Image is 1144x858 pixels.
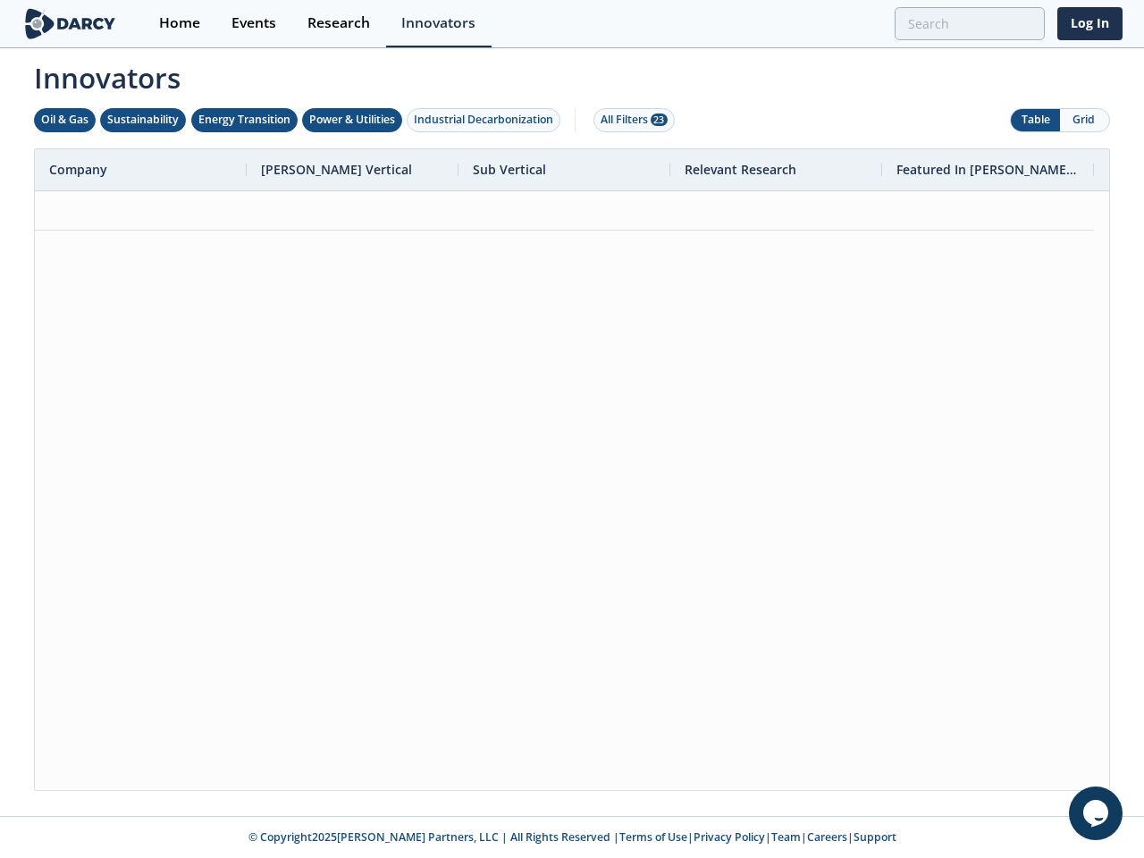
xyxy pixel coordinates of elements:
p: © Copyright 2025 [PERSON_NAME] Partners, LLC | All Rights Reserved | | | | | [25,829,1119,845]
div: Energy Transition [198,112,290,128]
img: logo-wide.svg [21,8,119,39]
a: Support [854,829,896,845]
a: Privacy Policy [694,829,765,845]
div: Sustainability [107,112,179,128]
div: Industrial Decarbonization [414,112,553,128]
span: 23 [651,114,668,126]
button: Table [1011,109,1060,131]
span: Sub Vertical [473,161,546,178]
a: Team [771,829,801,845]
button: All Filters 23 [593,108,675,132]
div: Innovators [401,16,475,30]
button: Grid [1060,109,1109,131]
a: Terms of Use [619,829,687,845]
button: Oil & Gas [34,108,96,132]
div: Power & Utilities [309,112,395,128]
span: Featured In [PERSON_NAME] Live [896,161,1080,178]
span: Company [49,161,107,178]
div: Oil & Gas [41,112,88,128]
a: Careers [807,829,847,845]
iframe: chat widget [1069,786,1126,840]
div: Events [231,16,276,30]
div: All Filters [601,112,668,128]
div: Home [159,16,200,30]
button: Power & Utilities [302,108,402,132]
span: Relevant Research [685,161,796,178]
input: Advanced Search [895,7,1045,40]
a: Log In [1057,7,1123,40]
button: Sustainability [100,108,186,132]
button: Industrial Decarbonization [407,108,560,132]
span: Innovators [21,50,1123,98]
div: Research [307,16,370,30]
span: [PERSON_NAME] Vertical [261,161,412,178]
button: Energy Transition [191,108,298,132]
